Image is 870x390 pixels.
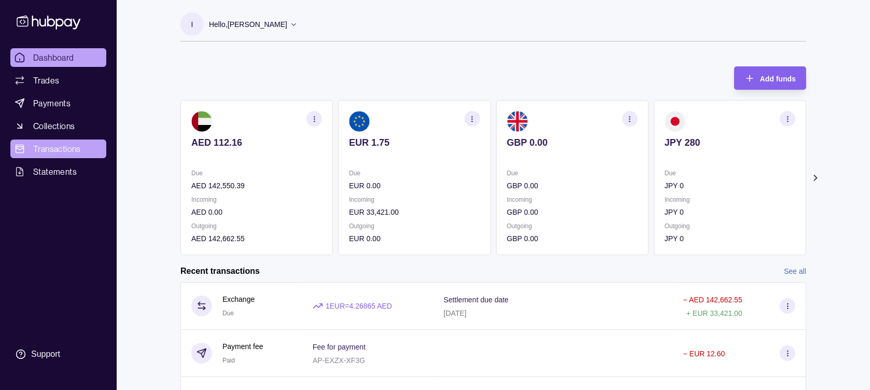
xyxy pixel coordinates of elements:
p: Exchange [222,294,255,305]
p: Due [665,168,795,179]
a: Statements [10,162,106,181]
img: ae [191,111,212,132]
p: − AED 142,662.55 [683,296,742,304]
p: Incoming [665,194,795,205]
p: Outgoing [349,220,480,232]
span: Transactions [33,143,81,155]
span: Statements [33,165,77,178]
p: AP-EXZX-XF3G [313,356,365,365]
p: Incoming [349,194,480,205]
p: Due [349,168,480,179]
p: AED 142,662.55 [191,233,322,244]
div: Support [31,349,60,360]
p: GBP 0.00 [507,206,638,218]
p: [DATE] [444,309,467,317]
a: See all [784,266,806,277]
p: AED 142,550.39 [191,180,322,191]
span: Payments [33,97,71,109]
p: AED 0.00 [191,206,322,218]
p: I [191,19,193,30]
p: JPY 0 [665,233,795,244]
h2: Recent transactions [180,266,260,277]
button: Add funds [734,66,806,90]
span: Paid [222,357,235,364]
a: Support [10,343,106,365]
p: GBP 0.00 [507,180,638,191]
p: EUR 0.00 [349,180,480,191]
p: Settlement due date [444,296,509,304]
p: − EUR 12.60 [683,350,725,358]
p: AED 112.16 [191,137,322,148]
p: Due [507,168,638,179]
p: Payment fee [222,341,263,352]
a: Trades [10,71,106,90]
img: jp [665,111,685,132]
p: Outgoing [191,220,322,232]
span: Dashboard [33,51,74,64]
p: Incoming [191,194,322,205]
p: Incoming [507,194,638,205]
span: Collections [33,120,75,132]
span: Due [222,310,234,317]
p: JPY 280 [665,137,795,148]
p: EUR 0.00 [349,233,480,244]
p: 1 EUR = 4.26865 AED [326,300,392,312]
p: EUR 1.75 [349,137,480,148]
p: Hello, [PERSON_NAME] [209,19,287,30]
a: Collections [10,117,106,135]
span: Trades [33,74,59,87]
p: Due [191,168,322,179]
p: EUR 33,421.00 [349,206,480,218]
a: Dashboard [10,48,106,67]
a: Payments [10,94,106,113]
p: GBP 0.00 [507,233,638,244]
span: Add funds [760,75,796,83]
a: Transactions [10,140,106,158]
p: + EUR 33,421.00 [686,309,742,317]
p: JPY 0 [665,180,795,191]
img: gb [507,111,528,132]
p: JPY 0 [665,206,795,218]
p: Outgoing [507,220,638,232]
p: GBP 0.00 [507,137,638,148]
p: Outgoing [665,220,795,232]
p: Fee for payment [313,343,366,351]
img: eu [349,111,370,132]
